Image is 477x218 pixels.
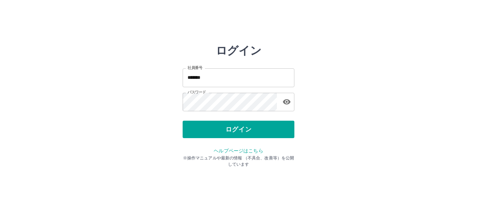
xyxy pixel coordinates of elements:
p: ※操作マニュアルや最新の情報 （不具合、改善等）を公開しています [183,155,294,167]
label: 社員番号 [188,65,202,70]
button: ログイン [183,121,294,138]
h2: ログイン [216,44,262,57]
a: ヘルプページはこちら [214,148,263,153]
label: パスワード [188,90,206,95]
